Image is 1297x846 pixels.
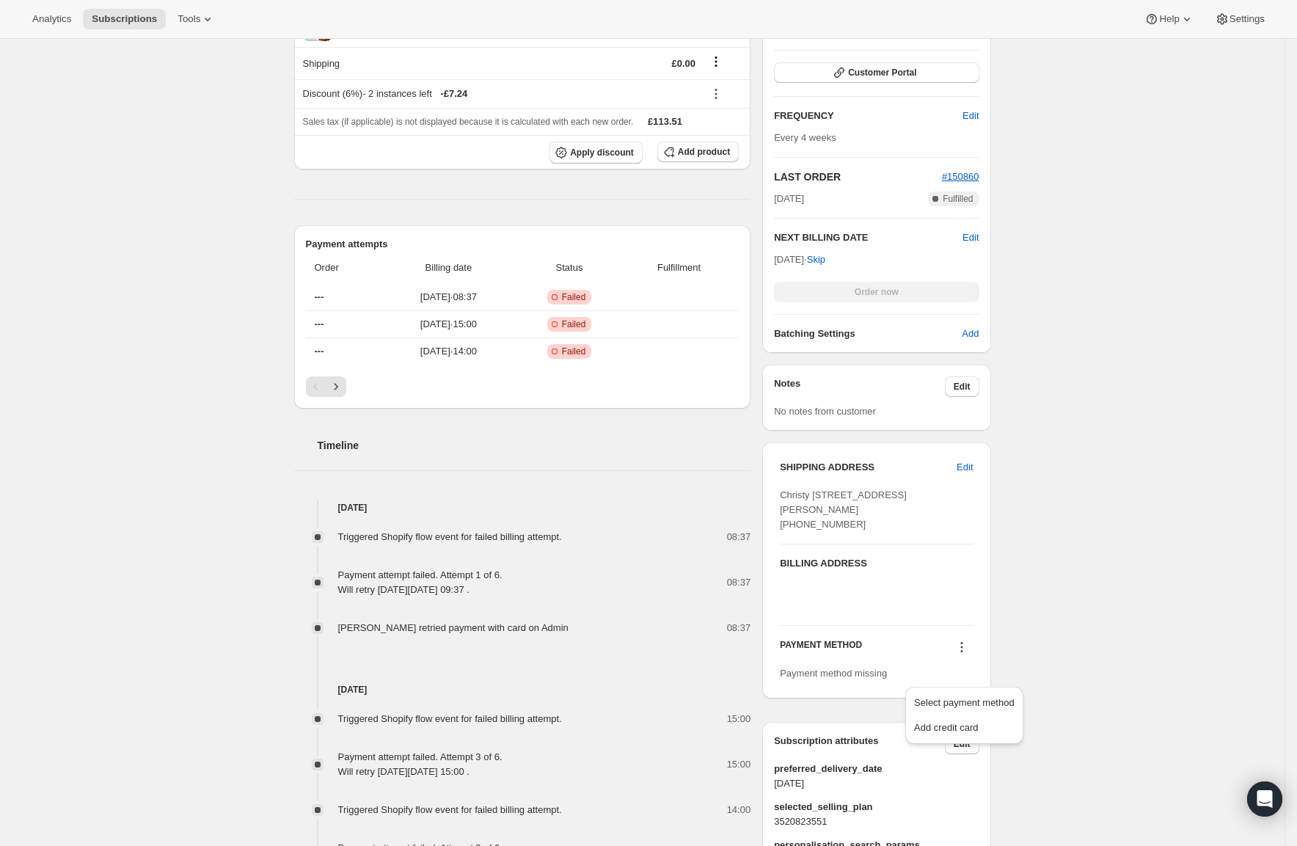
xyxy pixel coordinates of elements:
span: Failed [562,318,586,330]
button: Settings [1206,9,1274,29]
span: Edit [962,109,979,123]
button: Edit [962,230,979,245]
h3: PAYMENT METHOD [780,639,862,659]
span: 15:00 [727,712,751,726]
button: Tools [169,9,224,29]
span: 15:00 [727,757,751,772]
button: Apply discount [549,142,643,164]
span: Help [1159,13,1179,25]
h3: BILLING ADDRESS [780,556,973,571]
h6: Batching Settings [774,327,962,341]
span: Every 4 weeks [774,132,836,143]
span: Sales tax (if applicable) is not displayed because it is calculated with each new order. [303,117,634,127]
span: Select payment method [914,697,1015,708]
h3: Subscription attributes [774,734,945,754]
button: Add [953,322,987,346]
button: #150860 [942,169,979,184]
div: Open Intercom Messenger [1247,781,1282,817]
span: 3520823551 [774,814,979,829]
button: Next [326,376,346,397]
span: [DATE] [774,776,979,791]
button: Edit [954,104,987,128]
span: --- [315,346,324,357]
button: Select payment method [910,691,1019,715]
span: £113.51 [648,116,682,127]
span: Failed [562,291,586,303]
h4: [DATE] [294,682,751,697]
button: Help [1136,9,1202,29]
button: Add credit card [910,716,1019,740]
span: [DATE] [774,192,804,206]
button: Analytics [23,9,80,29]
span: Fulfillment [628,260,730,275]
span: [DATE] · 14:00 [387,344,511,359]
button: Add product [657,142,739,162]
h2: FREQUENCY [774,109,962,123]
button: Subscriptions [83,9,166,29]
span: No notes from customer [774,406,876,417]
span: Add credit card [914,722,978,733]
button: Shipping actions [704,54,728,70]
button: Skip [798,248,834,271]
span: Tools [178,13,200,25]
span: Triggered Shopify flow event for failed billing attempt. [338,804,562,815]
span: 08:37 [727,621,751,635]
span: 08:37 [727,530,751,544]
span: 14:00 [727,803,751,817]
span: --- [315,318,324,329]
span: [DATE] · 15:00 [387,317,511,332]
span: Christy [STREET_ADDRESS][PERSON_NAME] [PHONE_NUMBER] [780,489,907,530]
span: --- [315,291,324,302]
div: Discount (6%) - 2 instances left [303,87,696,101]
span: Apply discount [570,147,634,158]
h2: Payment attempts [306,237,739,252]
span: 08:37 [727,575,751,590]
span: Skip [807,252,825,267]
div: Payment attempt failed. Attempt 1 of 6. Will retry [DATE][DATE] 09:37 . [338,568,503,597]
span: Customer Portal [848,67,916,79]
th: Shipping [294,47,485,79]
h2: NEXT BILLING DATE [774,230,962,245]
button: Edit [945,376,979,397]
nav: Pagination [306,376,739,397]
span: Add product [678,146,730,158]
th: Order [306,252,382,284]
span: Fulfilled [943,193,973,205]
h2: Timeline [318,438,751,453]
span: Billing date [387,260,511,275]
span: - £7.24 [440,87,467,101]
button: Edit [948,456,982,479]
span: Status [519,260,619,275]
span: [DATE] · 08:37 [387,290,511,305]
span: Failed [562,346,586,357]
button: Customer Portal [774,62,979,83]
span: [DATE] · [774,254,825,265]
span: £0.00 [672,58,696,69]
span: Analytics [32,13,71,25]
h3: Notes [774,376,945,397]
div: Payment attempt failed. Attempt 3 of 6. Will retry [DATE][DATE] 15:00 . [338,750,503,779]
span: Payment method missing [780,668,887,679]
h2: LAST ORDER [774,169,942,184]
span: Subscriptions [92,13,157,25]
a: #150860 [942,171,979,182]
span: Add [962,327,979,341]
span: Triggered Shopify flow event for failed billing attempt. [338,531,562,542]
span: Edit [957,460,973,475]
span: Settings [1230,13,1265,25]
span: Edit [954,381,971,393]
span: [PERSON_NAME] retried payment with card on Admin [338,622,569,633]
span: Triggered Shopify flow event for failed billing attempt. [338,713,562,724]
h3: SHIPPING ADDRESS [780,460,957,475]
span: preferred_delivery_date [774,762,979,776]
h4: [DATE] [294,500,751,515]
span: selected_selling_plan [774,800,979,814]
